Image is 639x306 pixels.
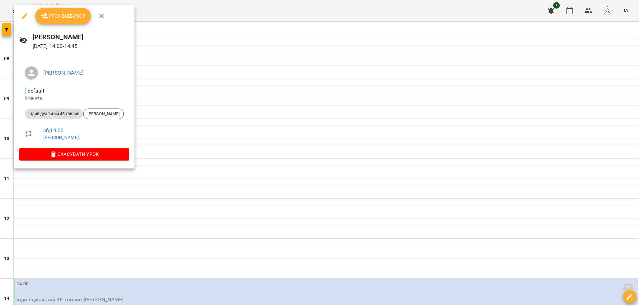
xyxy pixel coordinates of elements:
[35,8,91,24] button: Урок відбувся
[33,42,129,50] p: [DATE] 14:00 - 14:45
[43,127,64,134] a: сб , 14:00
[25,95,124,102] p: Кімната
[25,150,124,158] span: Скасувати Урок
[25,88,46,94] span: - default
[43,135,79,140] a: [PERSON_NAME]
[19,148,129,160] button: Скасувати Урок
[33,32,129,42] h6: [PERSON_NAME]
[84,111,123,117] span: [PERSON_NAME]
[43,70,84,76] a: [PERSON_NAME]
[25,111,83,117] span: індивідуальний 45 хвилин
[41,12,86,20] span: Урок відбувся
[83,109,124,119] div: [PERSON_NAME]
